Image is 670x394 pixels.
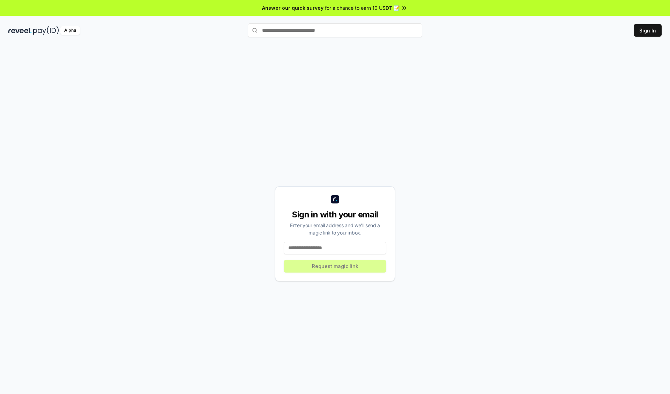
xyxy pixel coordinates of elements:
img: reveel_dark [8,26,32,35]
img: pay_id [33,26,59,35]
img: logo_small [331,195,339,203]
div: Sign in with your email [284,209,386,220]
div: Alpha [60,26,80,35]
button: Sign In [634,24,662,37]
span: for a chance to earn 10 USDT 📝 [325,4,400,12]
span: Answer our quick survey [262,4,323,12]
div: Enter your email address and we’ll send a magic link to your inbox. [284,222,386,236]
